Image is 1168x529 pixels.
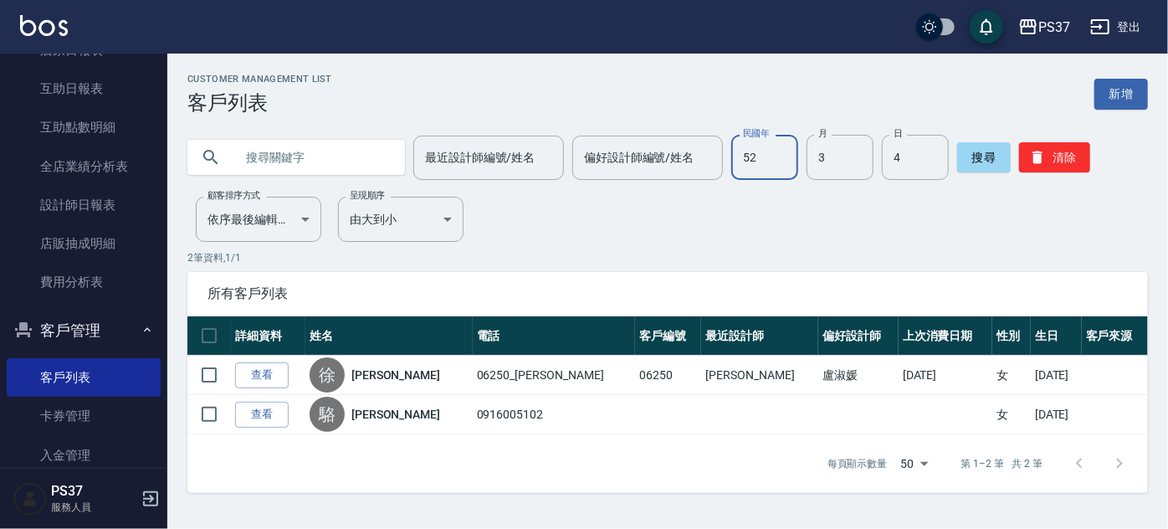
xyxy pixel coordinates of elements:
label: 日 [894,127,902,140]
button: PS37 [1012,10,1077,44]
th: 客戶編號 [635,316,701,356]
td: [DATE] [1031,395,1082,434]
a: 互助點數明細 [7,108,161,146]
p: 服務人員 [51,500,136,515]
a: 客戶列表 [7,358,161,397]
th: 偏好設計師 [818,316,899,356]
a: 卡券管理 [7,397,161,435]
a: 費用分析表 [7,263,161,301]
button: 清除 [1019,142,1090,172]
a: [PERSON_NAME] [351,406,440,423]
a: 查看 [235,402,289,428]
h3: 客戶列表 [187,91,332,115]
a: 新增 [1094,79,1148,110]
td: 0916005102 [473,395,636,434]
th: 上次消費日期 [899,316,993,356]
th: 電話 [473,316,636,356]
h5: PS37 [51,483,136,500]
button: 客戶管理 [7,309,161,352]
p: 2 筆資料, 1 / 1 [187,250,1148,265]
td: 女 [992,356,1031,395]
label: 呈現順序 [350,189,385,202]
span: 所有客戶列表 [207,285,1128,302]
div: 50 [894,441,935,486]
p: 第 1–2 筆 共 2 筆 [961,456,1042,471]
div: 徐 [310,357,345,393]
a: 互助日報表 [7,69,161,108]
p: 每頁顯示數量 [827,456,888,471]
a: [PERSON_NAME] [351,367,440,383]
button: 搜尋 [957,142,1011,172]
div: 駱 [310,397,345,432]
a: 查看 [235,362,289,388]
input: 搜尋關鍵字 [234,135,392,180]
div: 由大到小 [338,197,464,242]
td: [DATE] [899,356,993,395]
a: 入金管理 [7,436,161,475]
img: Person [13,482,47,516]
td: 06250 [635,356,701,395]
td: [DATE] [1031,356,1082,395]
th: 性別 [992,316,1031,356]
td: 06250_[PERSON_NAME] [473,356,636,395]
button: 登出 [1083,12,1148,43]
th: 姓名 [305,316,473,356]
td: 女 [992,395,1031,434]
th: 詳細資料 [231,316,305,356]
a: 全店業績分析表 [7,147,161,186]
th: 生日 [1031,316,1082,356]
div: 依序最後編輯時間 [196,197,321,242]
th: 最近設計師 [701,316,818,356]
td: 盧淑媛 [818,356,899,395]
label: 民國年 [743,127,769,140]
button: save [970,10,1003,44]
a: 店販抽成明細 [7,224,161,263]
img: Logo [20,15,68,36]
td: [PERSON_NAME] [701,356,818,395]
th: 客戶來源 [1082,316,1148,356]
label: 顧客排序方式 [207,189,260,202]
div: PS37 [1038,17,1070,38]
a: 設計師日報表 [7,186,161,224]
h2: Customer Management List [187,74,332,85]
label: 月 [818,127,827,140]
